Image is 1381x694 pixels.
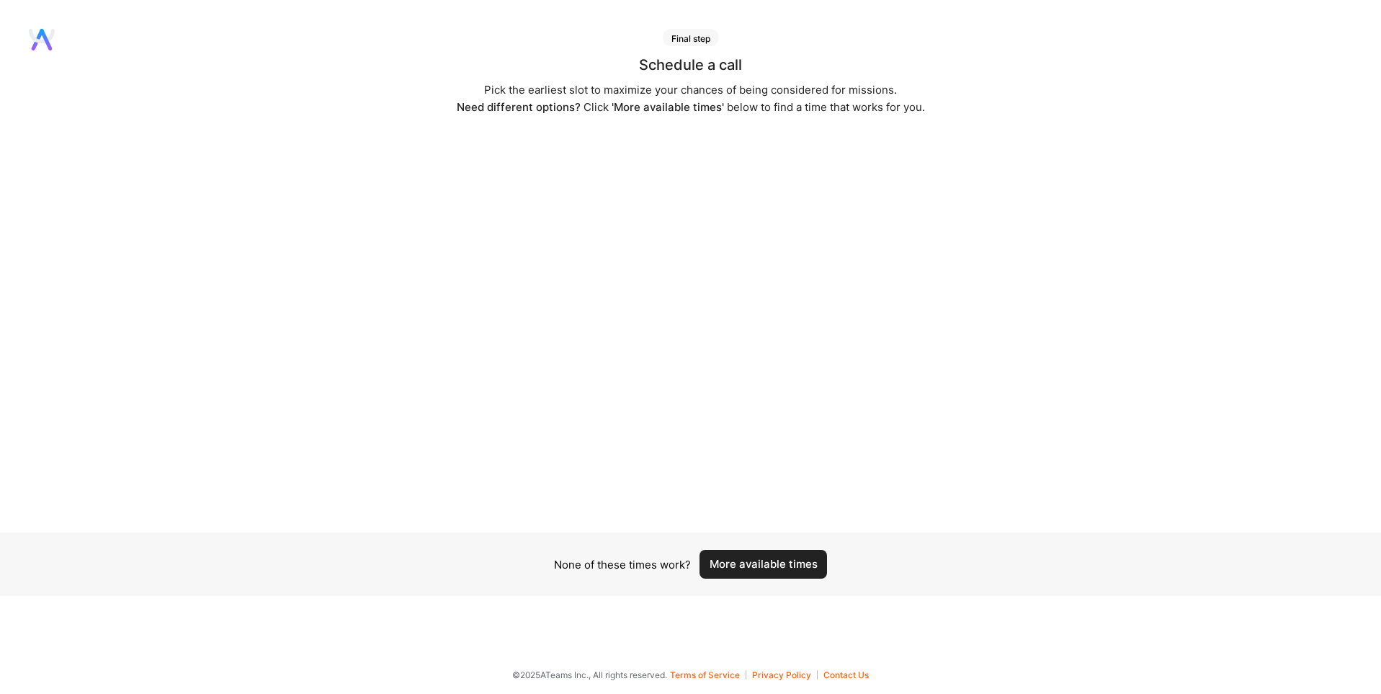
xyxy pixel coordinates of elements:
[457,81,925,116] div: Pick the earliest slot to maximize your chances of being considered for missions. Click below to ...
[512,667,667,682] span: © 2025 ATeams Inc., All rights reserved.
[823,670,869,680] button: Contact Us
[554,557,691,572] div: None of these times work?
[663,29,719,46] div: Final step
[457,100,581,114] span: Need different options?
[700,550,827,579] button: More available times
[612,100,724,114] span: 'More available times'
[752,670,818,680] button: Privacy Policy
[670,670,746,680] button: Terms of Service
[639,58,742,73] div: Schedule a call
